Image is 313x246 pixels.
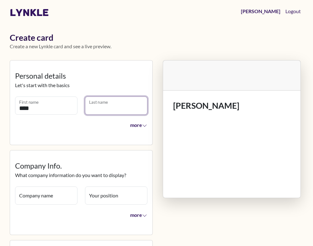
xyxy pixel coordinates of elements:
p: Create a new Lynkle card and see a live preview. [10,43,303,50]
a: [PERSON_NAME] [238,5,283,18]
p: What company information do you want to display? [15,171,147,179]
span: more [130,122,147,128]
button: more [126,118,147,131]
legend: Company Info. [15,160,147,171]
p: Let's start with the basics [15,81,147,89]
div: Lynkle card preview [160,60,303,213]
h1: [PERSON_NAME] [173,101,290,111]
button: Logout [283,5,303,18]
legend: Personal details [15,71,147,81]
button: more [126,208,147,221]
span: more [130,212,147,218]
h1: Create card [10,33,303,43]
a: lynkle [10,7,49,18]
